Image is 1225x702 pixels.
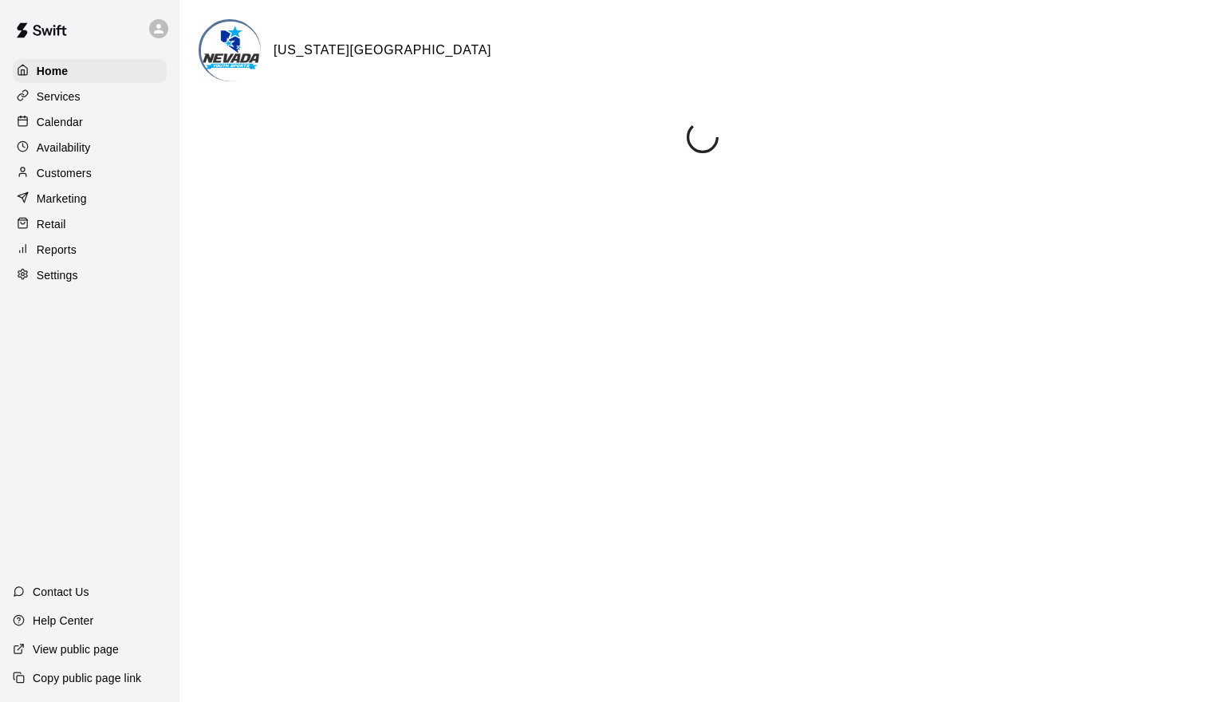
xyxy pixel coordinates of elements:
a: Availability [13,136,167,160]
a: Services [13,85,167,108]
p: Calendar [37,114,83,130]
p: Customers [37,165,92,181]
a: Reports [13,238,167,262]
p: View public page [33,641,119,657]
p: Retail [37,216,66,232]
p: Services [37,89,81,105]
img: Nevada Youth Sports Center logo [201,22,261,81]
h6: [US_STATE][GEOGRAPHIC_DATA] [274,40,491,61]
p: Home [37,63,69,79]
p: Settings [37,267,78,283]
a: Customers [13,161,167,185]
p: Copy public page link [33,670,141,686]
a: Settings [13,263,167,287]
a: Home [13,59,167,83]
p: Marketing [37,191,87,207]
p: Reports [37,242,77,258]
a: Retail [13,212,167,236]
a: Calendar [13,110,167,134]
p: Help Center [33,613,93,629]
p: Availability [37,140,91,156]
a: Marketing [13,187,167,211]
p: Contact Us [33,584,89,600]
